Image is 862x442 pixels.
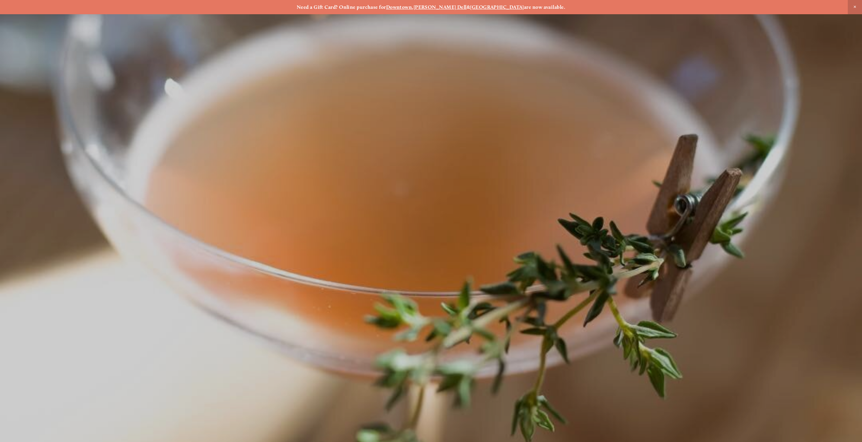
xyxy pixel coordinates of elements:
[412,4,413,10] strong: ,
[467,4,470,10] strong: &
[297,4,386,10] strong: Need a Gift Card? Online purchase for
[470,4,524,10] a: [GEOGRAPHIC_DATA]
[386,4,412,10] a: Downtown
[414,4,467,10] a: [PERSON_NAME] Dell
[524,4,565,10] strong: are now available.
